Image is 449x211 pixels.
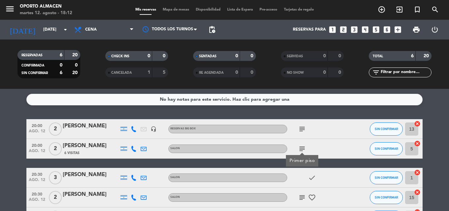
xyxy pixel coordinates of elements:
[60,63,62,67] strong: 0
[323,70,326,75] strong: 0
[49,191,62,204] span: 2
[148,54,150,58] strong: 0
[431,26,439,34] i: power_settings_new
[298,145,306,153] i: subject
[412,26,420,34] span: print
[29,178,45,185] span: ago. 12
[396,6,403,13] i: exit_to_app
[21,64,44,67] span: CONFIRMADA
[170,147,180,150] span: SALON
[49,142,62,155] span: 2
[235,54,238,58] strong: 0
[370,142,403,155] button: SIN CONFIRMAR
[414,140,421,147] i: cancel
[60,70,62,75] strong: 6
[64,150,80,156] span: 6 Visitas
[151,126,156,132] i: headset_mic
[370,191,403,204] button: SIN CONFIRMAR
[29,149,45,156] span: ago. 12
[287,55,303,58] span: SERVIDAS
[426,20,444,40] div: LOG OUT
[251,70,255,75] strong: 0
[372,68,380,76] i: filter_list
[49,122,62,136] span: 2
[160,96,290,103] div: No hay notas para este servicio. Haz clic para agregar una
[375,147,398,150] span: SIN CONFIRMAR
[20,3,72,10] div: Oporto Almacen
[199,71,224,74] span: RE AGENDADA
[5,22,40,37] i: [DATE]
[290,157,315,164] div: Primer piso
[163,54,167,58] strong: 0
[170,196,180,198] span: SALON
[85,27,97,32] span: Cena
[256,8,281,12] span: Pre-acceso
[111,55,129,58] span: CHECK INS
[61,26,69,34] i: arrow_drop_down
[298,194,306,201] i: subject
[132,8,159,12] span: Mis reservas
[170,127,196,130] span: RESERVAS BIG BOX
[20,10,72,16] div: martes 12. agosto - 18:12
[380,69,431,76] input: Filtrar por nombre...
[408,4,426,15] span: Reserva especial
[370,122,403,136] button: SIN CONFIRMAR
[63,171,119,179] div: [PERSON_NAME]
[350,25,359,34] i: looks_3
[29,129,45,137] span: ago. 12
[72,53,79,57] strong: 20
[338,54,342,58] strong: 0
[29,121,45,129] span: 20:00
[21,54,43,57] span: RESERVADAS
[373,55,383,58] span: TOTAL
[170,176,180,179] span: SALON
[111,71,132,74] span: CANCELADA
[159,8,192,12] span: Mapa de mesas
[199,55,217,58] span: SENTADAS
[414,169,421,176] i: cancel
[163,70,167,75] strong: 5
[414,120,421,127] i: cancel
[5,4,15,16] button: menu
[411,54,414,58] strong: 6
[338,70,342,75] strong: 0
[75,63,79,67] strong: 0
[63,142,119,150] div: [PERSON_NAME]
[29,190,45,198] span: 20:30
[323,54,326,58] strong: 0
[375,196,398,199] span: SIN CONFIRMAR
[148,70,150,75] strong: 1
[370,171,403,184] button: SIN CONFIRMAR
[391,4,408,15] span: WALK IN
[373,4,391,15] span: RESERVAR MESA
[308,174,316,182] i: check
[21,71,48,75] span: SIN CONFIRMAR
[29,170,45,178] span: 20:30
[378,6,386,13] i: add_circle_outline
[361,25,369,34] i: looks_4
[426,4,444,15] span: BUSCAR
[375,127,398,131] span: SIN CONFIRMAR
[281,8,317,12] span: Tarjetas de regalo
[235,70,238,75] strong: 0
[372,25,380,34] i: looks_5
[308,194,316,201] i: favorite_border
[298,125,306,133] i: subject
[287,71,304,74] span: NO SHOW
[328,25,337,34] i: looks_one
[63,190,119,199] div: [PERSON_NAME]
[49,171,62,184] span: 3
[431,6,439,13] i: search
[29,198,45,205] span: ago. 12
[293,27,326,32] span: Reservas para
[375,176,398,179] span: SIN CONFIRMAR
[63,122,119,130] div: [PERSON_NAME]
[394,25,402,34] i: add_box
[251,54,255,58] strong: 0
[413,6,421,13] i: turned_in_not
[29,141,45,149] span: 20:00
[414,189,421,196] i: cancel
[383,25,391,34] i: looks_6
[60,53,62,57] strong: 6
[208,26,216,34] span: pending_actions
